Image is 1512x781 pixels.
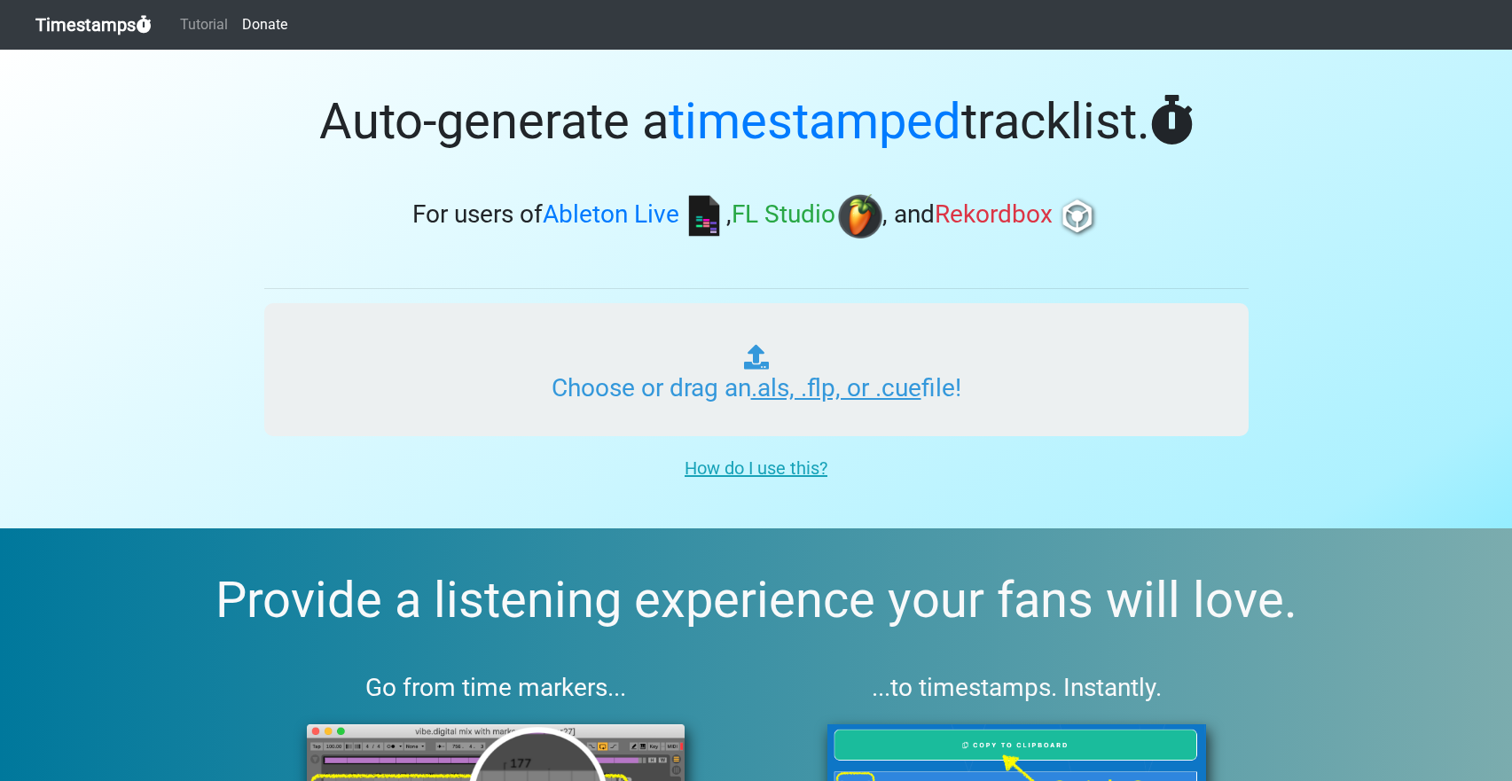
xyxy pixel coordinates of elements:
span: Ableton Live [543,200,679,230]
h3: Go from time markers... [264,673,728,703]
img: rb.png [1055,194,1100,238]
h3: For users of , , and [264,194,1249,238]
img: ableton.png [682,194,726,238]
span: Rekordbox [935,200,1053,230]
span: timestamped [669,92,961,151]
h3: ...to timestamps. Instantly. [785,673,1249,703]
a: Timestamps [35,7,152,43]
h1: Auto-generate a tracklist. [264,92,1249,152]
iframe: Drift Widget Chat Controller [1423,692,1491,760]
a: Donate [235,7,294,43]
h2: Provide a listening experience your fans will love. [43,571,1469,630]
u: How do I use this? [685,457,827,479]
img: fl.png [838,194,882,238]
a: Tutorial [173,7,235,43]
span: FL Studio [732,200,835,230]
